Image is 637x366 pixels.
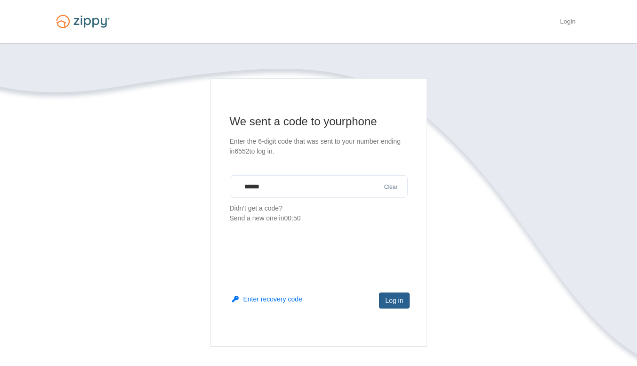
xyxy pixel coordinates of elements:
img: Logo [50,10,115,33]
button: Enter recovery code [232,294,302,304]
p: Didn't get a code? [230,203,408,223]
h1: We sent a code to your phone [230,114,408,129]
a: Login [560,18,575,27]
button: Log in [379,293,409,309]
button: Clear [381,183,401,192]
div: Send a new one in 00:50 [230,213,408,223]
p: Enter the 6-digit code that was sent to your number ending in 6552 to log in. [230,137,408,156]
